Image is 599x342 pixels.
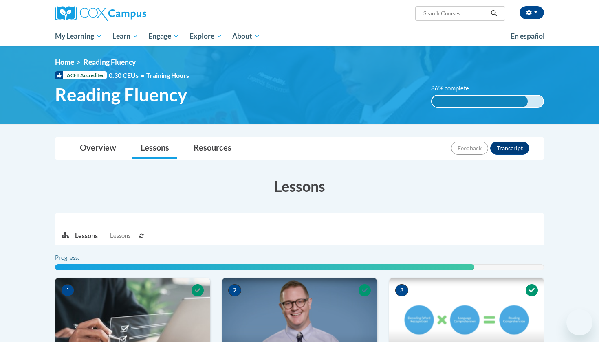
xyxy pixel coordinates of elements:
[184,27,227,46] a: Explore
[55,71,107,79] span: IACET Accredited
[109,71,146,80] span: 0.30 CEUs
[55,253,102,262] label: Progress:
[132,138,177,159] a: Lessons
[61,284,74,296] span: 1
[141,71,144,79] span: •
[520,6,544,19] button: Account Settings
[146,71,189,79] span: Training Hours
[110,231,130,240] span: Lessons
[451,142,488,155] button: Feedback
[143,27,184,46] a: Engage
[43,27,556,46] div: Main menu
[189,31,222,41] span: Explore
[55,6,146,21] img: Cox Campus
[505,28,550,45] a: En español
[75,231,98,240] p: Lessons
[72,138,124,159] a: Overview
[84,58,136,66] span: Reading Fluency
[55,84,187,105] span: Reading Fluency
[423,9,488,18] input: Search Courses
[511,32,545,40] span: En español
[107,27,143,46] a: Learn
[55,31,102,41] span: My Learning
[228,284,241,296] span: 2
[148,31,179,41] span: Engage
[488,9,500,18] button: Search
[55,6,210,21] a: Cox Campus
[50,27,107,46] a: My Learning
[55,58,74,66] a: Home
[227,27,266,46] a: About
[431,84,478,93] label: 86% complete
[232,31,260,41] span: About
[432,96,528,107] div: 86% complete
[185,138,240,159] a: Resources
[55,176,544,196] h3: Lessons
[112,31,138,41] span: Learn
[566,309,592,335] iframe: Button to launch messaging window
[490,142,529,155] button: Transcript
[395,284,408,296] span: 3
